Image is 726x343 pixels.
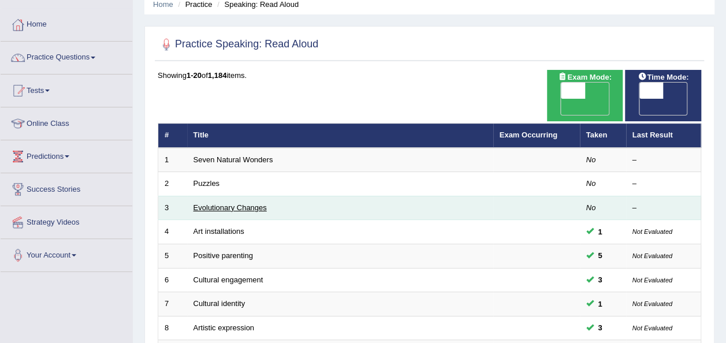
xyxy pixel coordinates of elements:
td: 3 [158,196,187,220]
b: 1-20 [187,71,202,80]
em: No [586,203,596,212]
a: Cultural engagement [193,275,263,284]
a: Evolutionary Changes [193,203,267,212]
h2: Practice Speaking: Read Aloud [158,36,318,53]
span: You can still take this question [594,274,607,286]
a: Predictions [1,140,132,169]
a: Exam Occurring [500,131,557,139]
a: Art installations [193,227,244,236]
a: Success Stories [1,173,132,202]
a: Strategy Videos [1,206,132,235]
td: 5 [158,244,187,269]
b: 1,184 [208,71,227,80]
th: Last Result [626,124,701,148]
a: Artistic expression [193,323,254,332]
a: Positive parenting [193,251,253,260]
div: – [632,203,695,214]
th: Title [187,124,493,148]
div: – [632,155,695,166]
span: Exam Mode: [553,71,616,83]
div: – [632,178,695,189]
th: Taken [580,124,626,148]
small: Not Evaluated [632,325,672,331]
a: Seven Natural Wonders [193,155,273,164]
small: Not Evaluated [632,300,672,307]
a: Home [1,9,132,38]
td: 7 [158,292,187,316]
small: Not Evaluated [632,228,672,235]
div: Show exams occurring in exams [547,70,623,121]
small: Not Evaluated [632,252,672,259]
th: # [158,124,187,148]
span: You can still take this question [594,298,607,310]
em: No [586,179,596,188]
td: 6 [158,268,187,292]
a: Your Account [1,239,132,268]
a: Practice Questions [1,42,132,70]
small: Not Evaluated [632,277,672,284]
a: Online Class [1,107,132,136]
span: You can still take this question [594,322,607,334]
td: 2 [158,172,187,196]
span: Time Mode: [633,71,693,83]
span: You can still take this question [594,249,607,262]
span: You can still take this question [594,226,607,238]
a: Cultural identity [193,299,245,308]
a: Tests [1,74,132,103]
a: Puzzles [193,179,220,188]
td: 1 [158,148,187,172]
td: 8 [158,316,187,340]
td: 4 [158,220,187,244]
div: Showing of items. [158,70,701,81]
em: No [586,155,596,164]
